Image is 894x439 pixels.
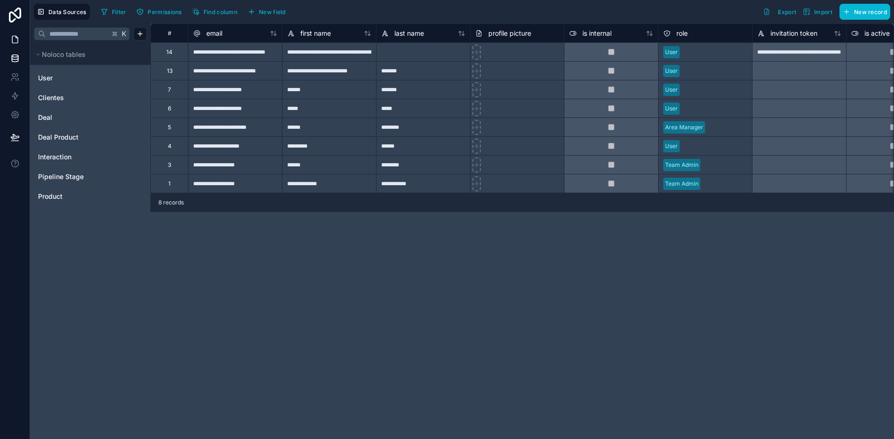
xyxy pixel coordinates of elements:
[778,8,796,16] span: Export
[394,29,424,38] span: last name
[244,5,289,19] button: New field
[97,5,130,19] button: Filter
[34,71,147,86] div: User
[770,29,817,38] span: invitation token
[112,8,126,16] span: Filter
[168,124,171,131] div: 5
[800,4,836,20] button: Import
[121,31,127,37] span: K
[488,29,531,38] span: profile picture
[814,8,832,16] span: Import
[38,172,114,181] a: Pipeline Stage
[582,29,612,38] span: is internal
[836,4,890,20] a: New record
[168,105,171,112] div: 6
[676,29,688,38] span: role
[148,8,181,16] span: Permissions
[839,4,890,20] button: New record
[300,29,331,38] span: first name
[259,8,286,16] span: New field
[158,30,181,37] div: #
[760,4,800,20] button: Export
[38,172,84,181] span: Pipeline Stage
[34,48,141,61] button: Noloco tables
[38,192,63,201] span: Product
[34,90,147,105] div: Clientes
[168,86,171,94] div: 7
[854,8,887,16] span: New record
[166,48,173,56] div: 14
[158,199,184,206] span: 8 records
[168,180,171,188] div: 1
[34,110,147,125] div: Deal
[864,29,890,38] span: is active
[38,152,114,162] a: Interaction
[38,152,71,162] span: Interaction
[38,113,52,122] span: Deal
[168,161,171,169] div: 3
[34,4,90,20] button: Data Sources
[665,161,698,169] div: Team Admin
[38,133,78,142] span: Deal Product
[206,29,222,38] span: email
[38,93,114,102] a: Clientes
[34,130,147,145] div: Deal Product
[38,133,114,142] a: Deal Product
[34,169,147,184] div: Pipeline Stage
[665,104,678,113] div: User
[34,189,147,204] div: Product
[665,86,678,94] div: User
[189,5,241,19] button: Find column
[38,113,114,122] a: Deal
[38,192,114,201] a: Product
[168,142,172,150] div: 4
[38,73,53,83] span: User
[665,180,698,188] div: Team Admin
[34,149,147,165] div: Interaction
[38,93,64,102] span: Clientes
[133,5,188,19] a: Permissions
[133,5,185,19] button: Permissions
[665,123,703,132] div: Area Manager
[48,8,86,16] span: Data Sources
[42,50,86,59] span: Noloco tables
[38,73,114,83] a: User
[665,142,678,150] div: User
[665,67,678,75] div: User
[204,8,237,16] span: Find column
[167,67,173,75] div: 13
[665,48,678,56] div: User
